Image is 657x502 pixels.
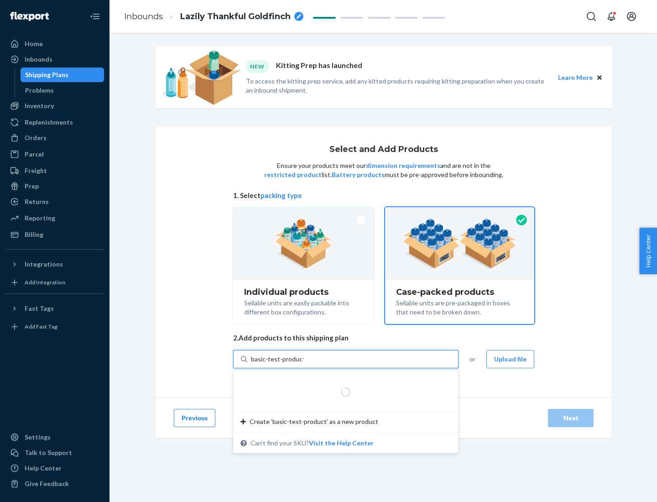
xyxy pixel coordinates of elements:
[25,101,54,110] div: Inventory
[25,464,62,473] div: Help Center
[366,161,440,170] button: dimension requirements
[5,115,104,130] a: Replenishments
[233,333,534,343] span: 2. Add products to this shipping plan
[244,288,363,297] div: Individual products
[25,278,65,286] div: Add Integration
[246,77,550,95] p: To access the kitting prep service, add any kitted products requiring kitting preparation when yo...
[174,409,215,427] button: Previous
[5,461,104,476] a: Help Center
[10,12,49,21] img: Flexport logo
[5,445,104,460] a: Talk to Support
[25,448,72,457] div: Talk to Support
[25,479,69,488] div: Give Feedback
[21,68,104,82] a: Shipping Plans
[403,219,516,269] img: case-pack.59cecea509d18c883b923b81aeac6d0b.png
[250,417,378,426] span: Create ‘basic-test-product’ as a new product
[5,275,104,290] a: Add Integration
[5,37,104,51] a: Home
[86,7,104,26] button: Close Navigation
[117,3,311,30] ol: breadcrumbs
[25,197,49,206] div: Returns
[602,7,620,26] button: Open notifications
[329,145,438,154] h1: Select and Add Products
[309,439,374,448] button: Create ‘basic-test-product’ as a new productCan't find your SKU?
[25,166,47,175] div: Freight
[233,191,534,200] span: 1. Select
[25,433,51,442] div: Settings
[594,73,605,83] button: Close
[25,86,54,95] div: Problems
[639,228,657,274] button: Help Center
[5,227,104,242] a: Billing
[25,260,63,269] div: Integrations
[582,7,600,26] button: Open Search Box
[5,163,104,178] a: Freight
[251,355,303,364] input: Create ‘basic-test-product’ as a new productCan't find your SKU?Visit the Help Center
[558,73,593,83] button: Learn More
[5,211,104,225] a: Reporting
[25,133,47,142] div: Orders
[25,304,54,313] div: Fast Tags
[124,11,163,21] a: Inbounds
[25,214,55,223] div: Reporting
[396,288,523,297] div: Case-packed products
[246,60,269,73] div: NEW
[469,355,475,364] span: or
[5,99,104,113] a: Inventory
[396,297,523,317] div: Sellable units are pre-packaged in boxes that need to be broken down.
[5,319,104,334] a: Add Fast Tag
[25,150,44,159] div: Parcel
[25,70,68,79] div: Shipping Plans
[5,179,104,193] a: Prep
[556,413,586,423] div: Next
[622,7,641,26] button: Open account menu
[180,11,291,23] span: Lazily Thankful Goldfinch
[244,297,363,317] div: Sellable units are easily packable into different box configurations.
[21,83,104,98] a: Problems
[5,194,104,209] a: Returns
[25,182,39,191] div: Prep
[264,170,322,179] button: restricted product
[332,170,385,179] button: Battery products
[275,219,332,269] img: individual-pack.facf35554cb0f1810c75b2bd6df2d64e.png
[263,161,504,179] p: Ensure your products meet our and are not in the list. must be pre-approved before inbounding.
[276,60,362,73] p: Kitting Prep has launched
[5,257,104,272] button: Integrations
[25,323,57,330] div: Add Fast Tag
[25,118,73,127] div: Replenishments
[5,52,104,67] a: Inbounds
[250,439,374,448] span: Can't find your SKU?
[25,39,43,48] div: Home
[5,301,104,316] button: Fast Tags
[548,409,594,427] button: Next
[25,55,52,64] div: Inbounds
[5,147,104,162] a: Parcel
[5,430,104,444] a: Settings
[5,131,104,145] a: Orders
[261,191,302,200] button: packing type
[5,476,104,491] button: Give Feedback
[486,350,534,368] button: Upload file
[25,230,43,239] div: Billing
